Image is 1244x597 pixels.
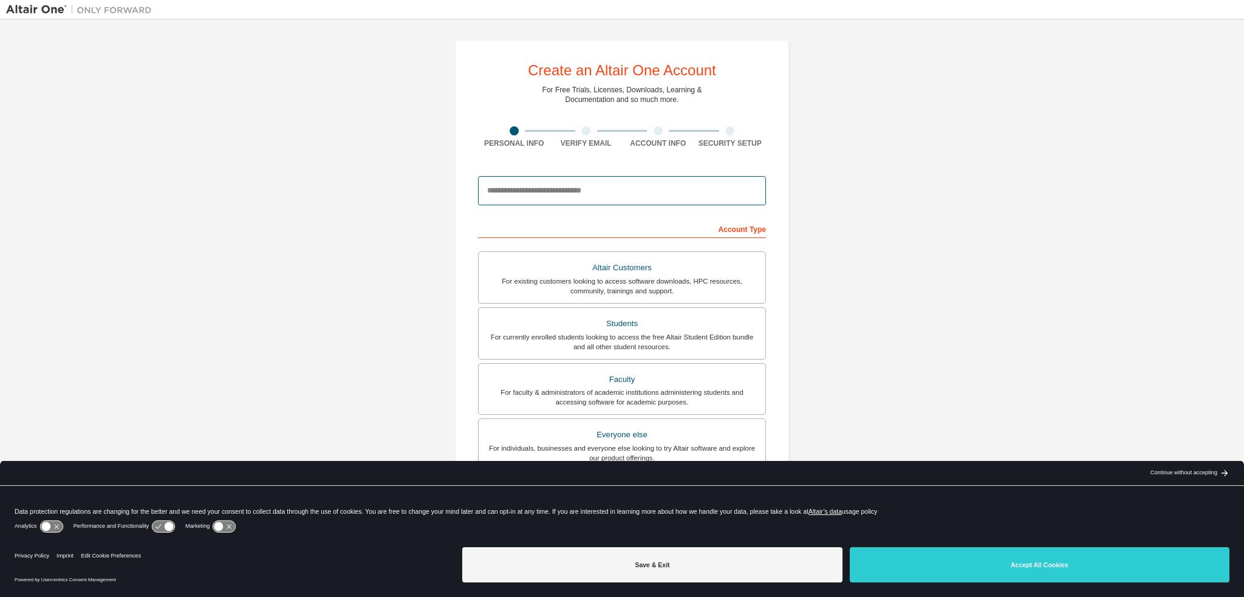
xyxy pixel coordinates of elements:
[486,276,758,296] div: For existing customers looking to access software downloads, HPC resources, community, trainings ...
[542,85,702,104] div: For Free Trials, Licenses, Downloads, Learning & Documentation and so much more.
[486,426,758,443] div: Everyone else
[486,259,758,276] div: Altair Customers
[478,219,766,238] div: Account Type
[6,4,158,16] img: Altair One
[486,443,758,463] div: For individuals, businesses and everyone else looking to try Altair software and explore our prod...
[486,315,758,332] div: Students
[486,332,758,352] div: For currently enrolled students looking to access the free Altair Student Edition bundle and all ...
[486,387,758,407] div: For faculty & administrators of academic institutions administering students and accessing softwa...
[550,138,623,148] div: Verify Email
[528,63,716,78] div: Create an Altair One Account
[622,138,694,148] div: Account Info
[478,138,550,148] div: Personal Info
[694,138,767,148] div: Security Setup
[486,371,758,388] div: Faculty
